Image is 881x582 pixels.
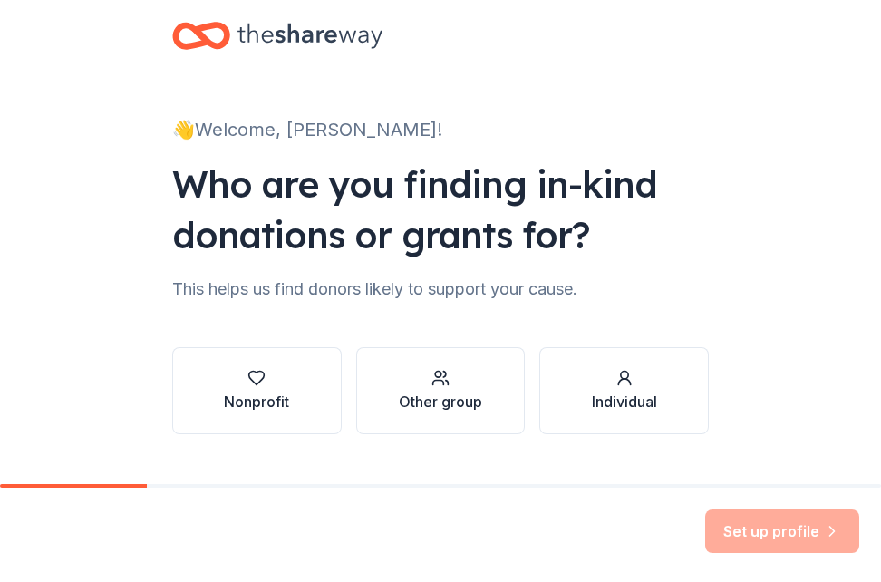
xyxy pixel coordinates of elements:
[172,347,342,434] button: Nonprofit
[172,275,709,304] div: This helps us find donors likely to support your cause.
[356,347,526,434] button: Other group
[399,391,482,412] div: Other group
[172,115,709,144] div: 👋 Welcome, [PERSON_NAME]!
[172,159,709,260] div: Who are you finding in-kind donations or grants for?
[224,391,289,412] div: Nonprofit
[539,347,709,434] button: Individual
[592,391,657,412] div: Individual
